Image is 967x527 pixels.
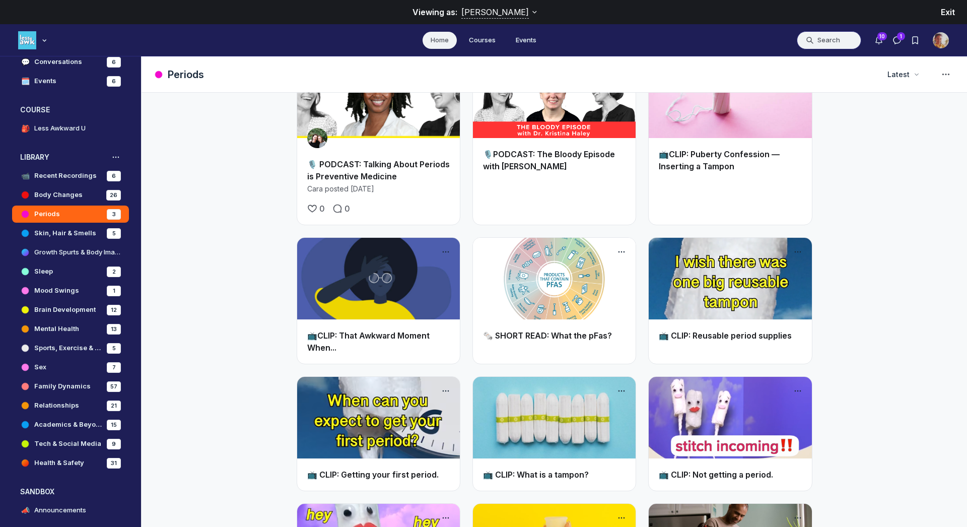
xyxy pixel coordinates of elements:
button: Post actions [615,512,628,524]
h3: LIBRARY [20,152,49,162]
span: 📹 [20,171,30,181]
h4: Announcements [34,505,86,515]
span: Exit [941,7,955,17]
a: 💬Conversations6 [12,53,129,71]
div: 1 [107,286,121,296]
a: Cara posted[DATE] [307,183,374,193]
a: Courses [461,32,504,49]
span: [DATE] [351,184,374,194]
h4: Events [34,76,56,86]
div: 6 [107,171,121,181]
button: Post actions [440,512,452,524]
a: Sports, Exercise & Nutrition5 [12,340,129,357]
a: 📺 CLIP: Not getting a period. [659,470,773,480]
h4: Brain Development [34,305,96,315]
button: Exit [941,6,955,18]
div: 6 [107,76,121,87]
button: Search [797,31,861,49]
a: Mood Swings1 [12,282,129,299]
a: 🎙️ PODCAST: Talking About Periods is Preventive Medicine [307,159,450,181]
h4: Family Dynamics [34,381,91,391]
a: 🎙️PODCAST: The Bloody Episode with [PERSON_NAME] [483,149,615,171]
a: 🎒Less Awkward U [12,120,129,137]
a: View user profile [307,133,327,143]
a: Brain Development12 [12,301,129,318]
h3: COURSE [20,105,50,115]
a: Events [508,32,544,49]
h4: Skin, Hair & Smells [34,228,96,238]
a: Periods3 [12,206,129,223]
button: LIBRARYCollapse space [12,149,129,165]
div: 31 [107,458,121,469]
h4: Recent Recordings [34,171,97,181]
span: 🎒 [20,123,30,134]
a: Body Changes26 [12,186,129,204]
button: Post actions [792,512,804,524]
h4: Sex [34,362,46,372]
a: 📹Recent Recordings6 [12,167,129,184]
a: Mental Health13 [12,320,129,338]
button: SANDBOXCollapse space [12,484,129,500]
div: 9 [107,439,121,449]
a: Health & Safety31 [12,454,129,472]
span: 0 [344,203,350,215]
button: Post actions [615,385,628,397]
h4: Growth Spurts & Body Image [34,247,121,257]
button: Post actions [792,246,804,258]
h4: Body Changes [34,190,83,200]
span: [PERSON_NAME] [461,7,529,17]
span: Viewing as: [412,7,457,17]
h4: Health & Safety [34,458,84,468]
a: 📣Announcements [12,502,129,519]
h4: Less Awkward U [34,123,86,134]
h4: Mood Swings [34,286,79,296]
a: Relationships21 [12,397,129,414]
a: Family Dynamics57 [12,378,129,395]
div: 15 [107,420,121,430]
h4: Conversations [34,57,82,67]
div: 6 [107,57,121,68]
h3: SANDBOX [20,487,54,497]
div: 5 [107,228,121,239]
a: 📺CLIP: Puberty Confession — Inserting a Tampon [659,149,780,171]
button: Post actions [792,385,804,397]
a: Tech & Social Media9 [12,435,129,452]
a: Skin, Hair & Smells5 [12,225,129,242]
a: 📺CLIP: That Awkward Moment When... [307,331,430,353]
div: 3 [107,209,121,220]
div: 21 [107,401,121,411]
a: 📺 CLIP: Getting your first period. [307,470,439,480]
div: 5 [107,343,121,354]
a: 📺 CLIP: Reusable period supplies [659,331,792,341]
a: 📺 CLIP: What is a tampon? [483,470,589,480]
span: 💬 [20,57,30,67]
div: 13 [107,324,121,335]
span: 📣 [20,505,30,515]
a: Sex7 [12,359,129,376]
div: 26 [106,190,121,201]
div: 7 [107,362,121,373]
header: Page Header [142,56,967,93]
h4: Relationships [34,401,79,411]
h4: Academics & Beyond [34,420,103,430]
div: 12 [107,305,121,315]
button: Viewing as: [461,6,540,19]
h4: Sleep [34,267,53,277]
a: Academics & Beyond15 [12,416,129,433]
a: Sleep2 [12,263,129,280]
button: Post actions [440,246,452,258]
a: 🗓️Events6 [12,73,129,90]
h4: Periods [34,209,60,219]
div: 57 [107,381,121,392]
h4: Tech & Social Media [34,439,101,449]
a: Growth Spurts & Body Image [12,244,129,261]
button: Post actions [615,246,628,258]
h4: Mental Health [34,324,79,334]
button: COURSECollapse space [12,102,129,118]
a: Comment on this post [330,201,352,217]
div: 2 [107,267,121,277]
button: View space group options [111,152,121,162]
h4: Sports, Exercise & Nutrition [34,343,103,353]
span: 🗓️ [20,76,30,86]
span: Cara posted [307,184,349,194]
